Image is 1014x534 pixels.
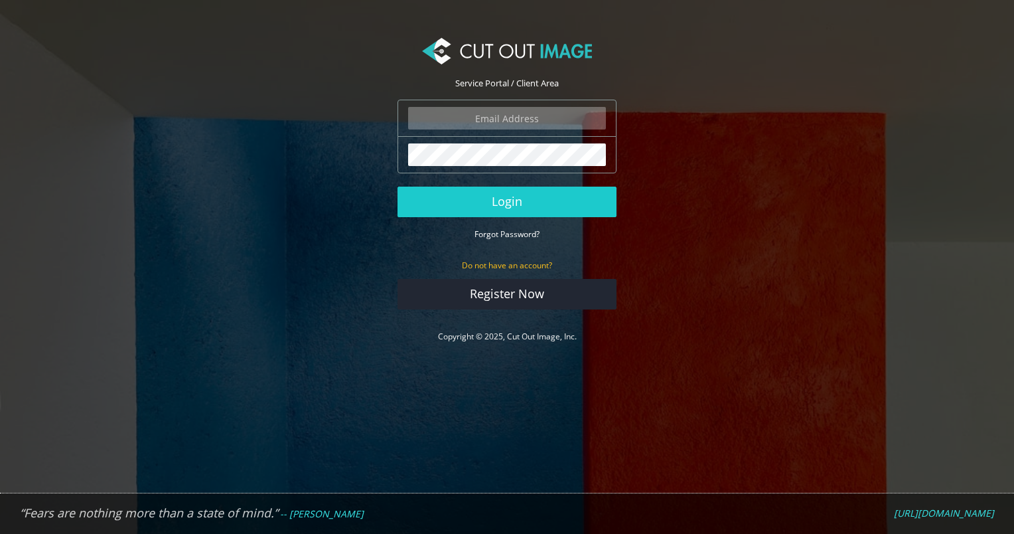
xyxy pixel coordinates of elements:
button: Login [398,187,616,217]
em: “Fears are nothing more than a state of mind.” [20,505,278,521]
input: Email Address [408,107,606,130]
span: Service Portal / Client Area [455,77,559,89]
a: Copyright © 2025, Cut Out Image, Inc. [438,331,577,342]
a: Register Now [398,279,616,310]
a: [URL][DOMAIN_NAME] [894,507,994,519]
a: Forgot Password? [474,228,540,240]
em: -- [PERSON_NAME] [280,507,364,520]
img: Cut Out Image [422,38,592,64]
small: Do not have an account? [462,260,552,271]
em: [URL][DOMAIN_NAME] [894,507,994,519]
